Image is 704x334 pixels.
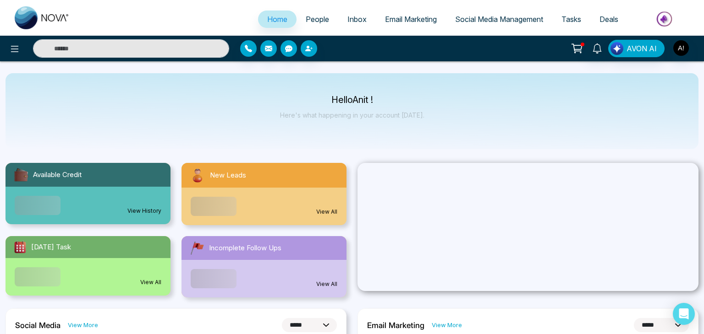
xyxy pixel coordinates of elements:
[189,167,206,184] img: newLeads.svg
[599,15,618,24] span: Deals
[176,236,352,297] a: Incomplete Follow UpsView All
[127,207,161,215] a: View History
[376,11,446,28] a: Email Marketing
[632,9,698,29] img: Market-place.gif
[590,11,627,28] a: Deals
[209,243,281,253] span: Incomplete Follow Ups
[210,170,246,181] span: New Leads
[140,278,161,286] a: View All
[347,15,367,24] span: Inbox
[552,11,590,28] a: Tasks
[176,163,352,225] a: New LeadsView All
[446,11,552,28] a: Social Media Management
[608,40,665,57] button: AVON AI
[367,321,424,330] h2: Email Marketing
[455,15,543,24] span: Social Media Management
[316,280,337,288] a: View All
[189,240,205,256] img: followUps.svg
[338,11,376,28] a: Inbox
[316,208,337,216] a: View All
[306,15,329,24] span: People
[267,15,287,24] span: Home
[15,6,70,29] img: Nova CRM Logo
[13,167,29,183] img: availableCredit.svg
[15,321,60,330] h2: Social Media
[68,321,98,329] a: View More
[297,11,338,28] a: People
[280,96,424,104] p: Hello Anit !
[673,303,695,325] div: Open Intercom Messenger
[610,42,623,55] img: Lead Flow
[627,43,657,54] span: AVON AI
[13,240,27,254] img: todayTask.svg
[31,242,71,253] span: [DATE] Task
[33,170,82,180] span: Available Credit
[280,111,424,119] p: Here's what happening in your account [DATE].
[385,15,437,24] span: Email Marketing
[432,321,462,329] a: View More
[673,40,689,56] img: User Avatar
[258,11,297,28] a: Home
[561,15,581,24] span: Tasks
